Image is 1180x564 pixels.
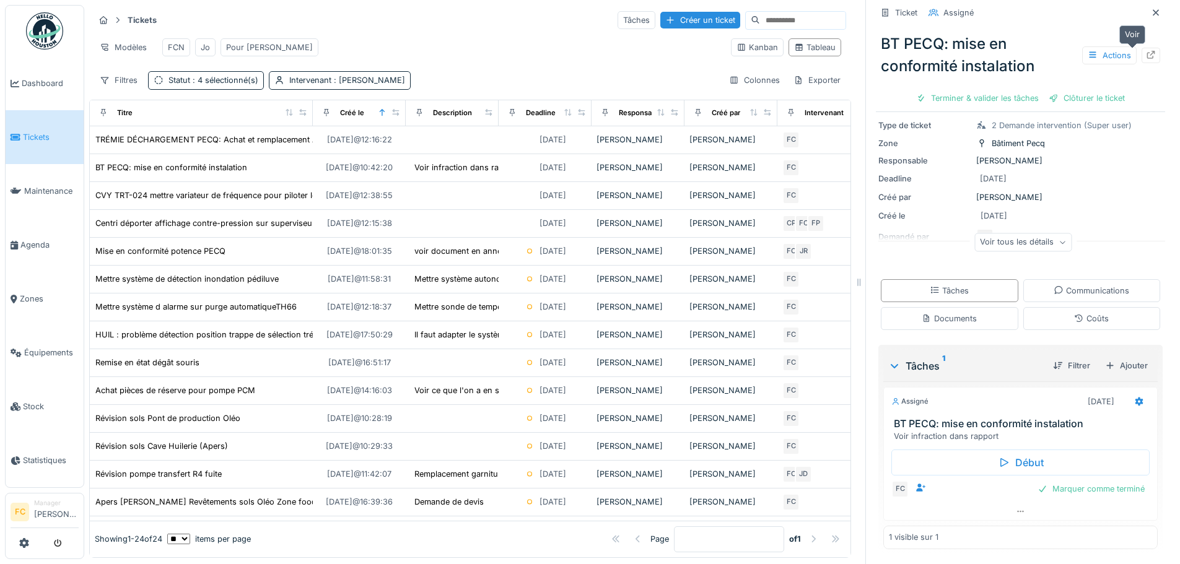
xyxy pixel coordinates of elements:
[24,185,79,197] span: Maintenance
[597,357,680,368] div: [PERSON_NAME]
[167,533,251,545] div: items per page
[980,173,1007,184] div: [DATE]
[11,498,79,528] a: FC Manager[PERSON_NAME]
[807,215,824,232] div: FP
[326,162,393,173] div: [DATE] @ 10:42:20
[789,533,801,545] strong: of 1
[782,354,800,371] div: FC
[618,11,655,29] div: Tâches
[911,90,1044,106] div: Terminer & valider les tâches
[117,108,133,118] div: Titre
[597,189,680,201] div: [PERSON_NAME]
[782,410,800,427] div: FC
[805,108,844,118] div: Intervenant
[95,134,338,145] div: TRÉMIE DÉCHARGEMENT PECQ: Achat et remplacement AU HS
[327,384,392,396] div: [DATE] @ 14:16:03
[689,134,772,145] div: [PERSON_NAME]
[414,162,519,173] div: Voir infraction dans rapport
[6,218,84,272] a: Agenda
[95,468,222,480] div: Révision pompe transfert R4 fuite
[992,119,1132,131] div: 2 Demande intervention (Super user)
[597,301,680,313] div: [PERSON_NAME]
[878,137,971,149] div: Zone
[876,28,1165,82] div: BT PECQ: mise en conformité instalation
[689,412,772,424] div: [PERSON_NAME]
[11,503,29,521] li: FC
[340,108,364,118] div: Créé le
[328,273,391,285] div: [DATE] @ 11:58:31
[289,74,405,86] div: Intervenant
[689,301,772,313] div: [PERSON_NAME]
[526,108,556,118] div: Deadline
[327,245,392,257] div: [DATE] @ 18:01:35
[540,384,566,396] div: [DATE]
[168,41,185,53] div: FCN
[597,440,680,452] div: [PERSON_NAME]
[794,41,836,53] div: Tableau
[540,217,566,229] div: [DATE]
[6,56,84,110] a: Dashboard
[95,440,228,452] div: Révision sols Cave Huilerie (Apers)
[20,239,79,251] span: Agenda
[1054,285,1129,297] div: Communications
[689,329,772,341] div: [PERSON_NAME]
[414,273,606,285] div: Mettre système autonome sur prise avec sonde l...
[327,301,391,313] div: [DATE] @ 12:18:37
[95,533,162,545] div: Showing 1 - 24 of 24
[597,245,680,257] div: [PERSON_NAME]
[782,298,800,316] div: FC
[782,382,800,399] div: FC
[597,329,680,341] div: [PERSON_NAME]
[878,155,1163,167] div: [PERSON_NAME]
[795,466,812,483] div: JD
[23,401,79,412] span: Stock
[414,384,592,396] div: Voir ce que l'on a en stock et voir ce qu'il ma...
[34,498,79,525] li: [PERSON_NAME]
[597,134,680,145] div: [PERSON_NAME]
[540,245,566,257] div: [DATE]
[689,189,772,201] div: [PERSON_NAME]
[689,384,772,396] div: [PERSON_NAME]
[788,71,846,89] div: Exporter
[34,498,79,508] div: Manager
[95,412,240,424] div: Révision sols Pont de production Oléo
[540,301,566,313] div: [DATE]
[22,77,79,89] span: Dashboard
[414,496,484,508] div: Demande de devis
[689,357,772,368] div: [PERSON_NAME]
[1088,396,1114,407] div: [DATE]
[540,273,566,285] div: [DATE]
[888,358,1043,373] div: Tâches
[782,159,800,176] div: FC
[414,468,549,480] div: Remplacement garniture mécanique
[433,108,472,118] div: Description
[95,245,225,257] div: Mise en conformité potence PECQ
[95,217,352,229] div: Centri déporter affichage contre-pression sur superviseur raffinage
[540,496,566,508] div: [DATE]
[540,357,566,368] div: [DATE]
[6,110,84,164] a: Tickets
[930,285,969,297] div: Tâches
[650,533,669,545] div: Page
[328,357,391,368] div: [DATE] @ 16:51:17
[894,418,1152,430] h3: BT PECQ: mise en conformité instalation
[95,357,199,368] div: Remise en état dégât souris
[326,189,393,201] div: [DATE] @ 12:38:55
[895,7,917,19] div: Ticket
[327,217,392,229] div: [DATE] @ 12:15:38
[94,38,152,56] div: Modèles
[974,233,1072,251] div: Voir tous les détails
[327,412,392,424] div: [DATE] @ 10:28:19
[23,131,79,143] span: Tickets
[168,74,258,86] div: Statut
[878,210,971,222] div: Créé le
[689,162,772,173] div: [PERSON_NAME]
[540,162,566,173] div: [DATE]
[922,313,977,324] div: Documents
[326,329,393,341] div: [DATE] @ 17:50:29
[540,329,566,341] div: [DATE]
[414,301,603,313] div: Mettre sonde de température sur tuyau cuivre . ...
[712,108,740,118] div: Créé par
[327,468,391,480] div: [DATE] @ 11:42:07
[201,41,210,53] div: Jo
